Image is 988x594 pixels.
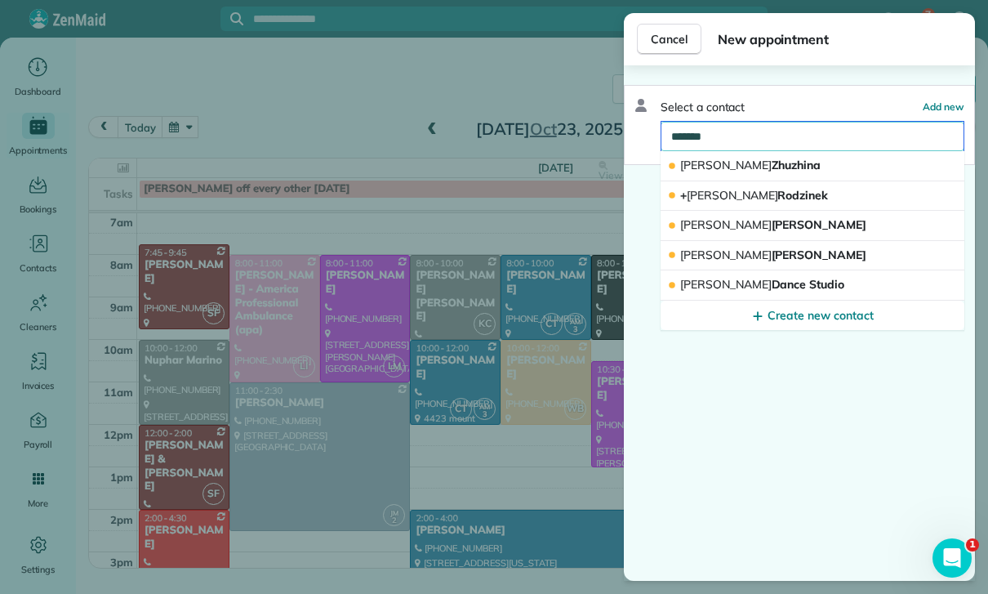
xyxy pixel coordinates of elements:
[680,158,772,172] span: [PERSON_NAME]
[661,181,964,212] button: +[PERSON_NAME]Rodzinek
[661,99,745,115] span: Select a contact
[923,100,964,113] span: Add new
[680,217,866,232] span: [PERSON_NAME]
[661,211,964,241] button: [PERSON_NAME][PERSON_NAME]
[651,31,688,47] span: Cancel
[680,277,772,292] span: [PERSON_NAME]
[932,538,972,578] iframe: Intercom live chat
[680,158,821,172] span: Zhuzhina
[687,188,778,203] span: [PERSON_NAME]
[680,248,866,262] span: [PERSON_NAME]
[923,99,964,115] button: Add new
[661,151,964,181] button: [PERSON_NAME]Zhuzhina
[680,188,828,203] span: + Rodzinek
[718,29,962,49] span: New appointment
[966,538,979,552] span: 1
[661,241,964,271] button: [PERSON_NAME][PERSON_NAME]
[637,24,701,55] button: Cancel
[768,307,873,324] span: Create new contact
[680,248,772,262] span: [PERSON_NAME]
[680,277,844,292] span: Dance Studio
[661,270,964,301] button: [PERSON_NAME]Dance Studio
[680,217,772,232] span: [PERSON_NAME]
